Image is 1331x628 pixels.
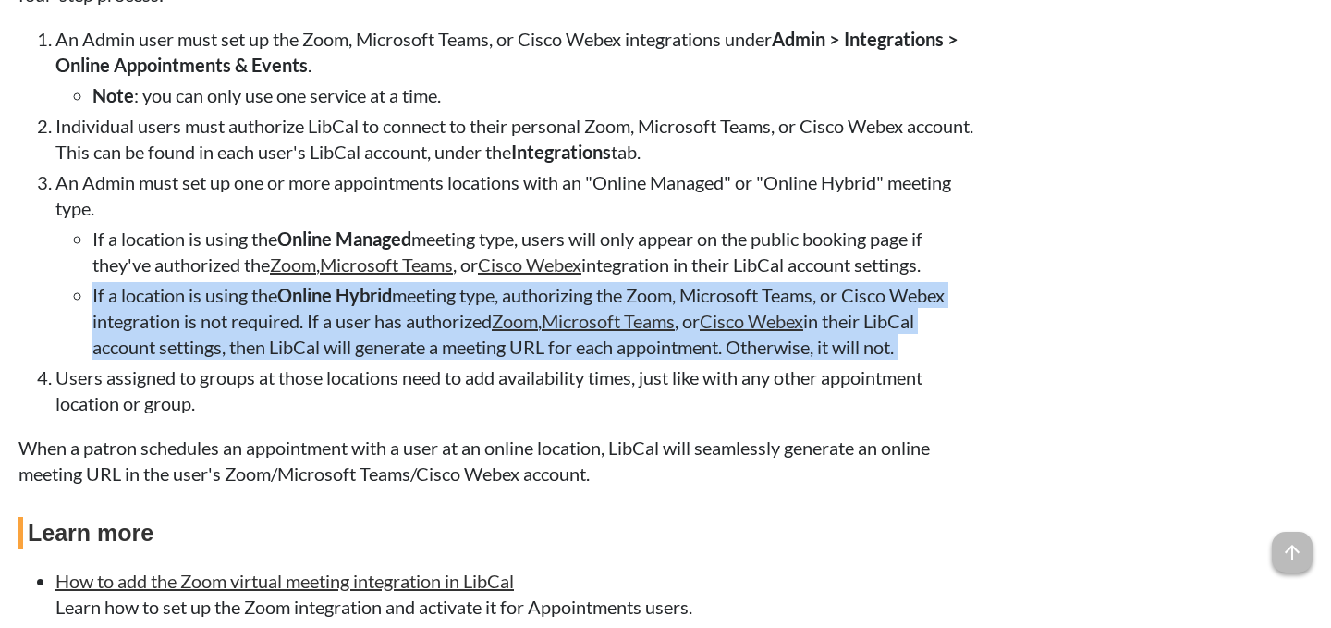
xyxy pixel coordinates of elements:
[270,253,316,276] a: Zoom
[55,568,975,620] li: Learn how to set up the Zoom integration and activate it for Appointments users.
[55,26,975,108] li: An Admin user must set up the Zoom, Microsoft Teams, or Cisco Webex integrations under .
[542,310,675,332] a: Microsoft Teams
[700,310,803,332] a: Cisco Webex
[1272,534,1313,556] a: arrow_upward
[55,364,975,416] li: Users assigned to groups at those locations need to add availability times, just like with any ot...
[18,435,975,486] p: When a patron schedules an appointment with a user at an online location, LibCal will seamlessly ...
[478,253,581,276] a: Cisco Webex
[511,141,611,163] strong: Integrations
[55,169,975,360] li: An Admin must set up one or more appointments locations with an "Online Managed" or "Online Hybri...
[1272,532,1313,573] span: arrow_upward
[92,82,975,108] li: : you can only use one service at a time.
[277,284,392,306] strong: Online Hybrid
[55,570,514,592] a: How to add the Zoom virtual meeting integration in LibCal
[55,113,975,165] li: Individual users must authorize LibCal to connect to their personal Zoom, Microsoft Teams, or Cis...
[320,253,453,276] a: Microsoft Teams
[92,84,134,106] strong: Note
[92,226,975,277] li: If a location is using the meeting type, users will only appear on the public booking page if the...
[92,282,975,360] li: If a location is using the meeting type, authorizing the Zoom, Microsoft Teams, or Cisco Webex in...
[55,28,959,76] strong: Admin > Integrations > Online Appointments & Events
[277,228,411,250] strong: Online Managed
[18,517,975,549] h4: Learn more
[492,310,538,332] a: Zoom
